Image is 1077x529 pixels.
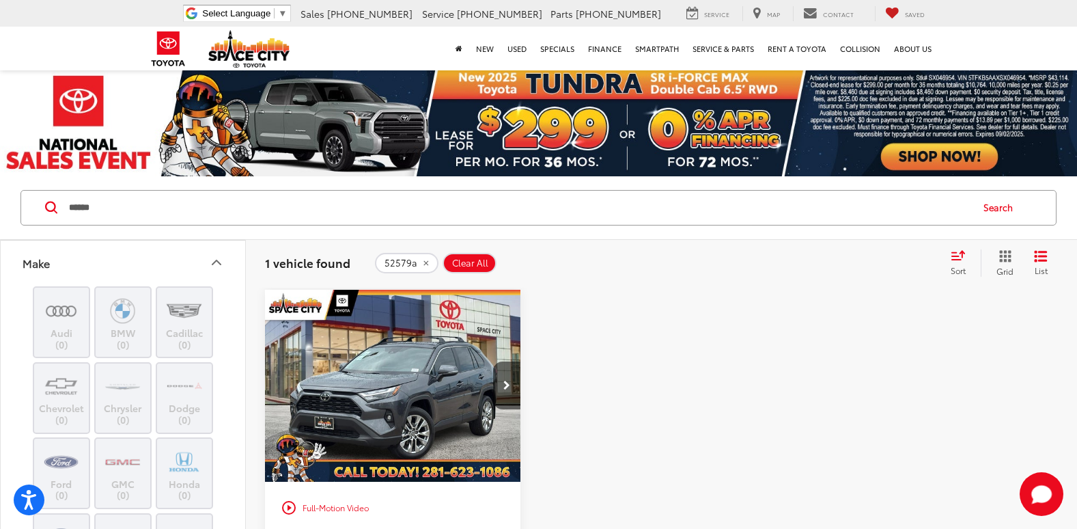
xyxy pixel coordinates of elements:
div: 2025 Toyota RAV4 XLE Premium 0 [264,290,522,482]
input: Search by Make, Model, or Keyword [68,191,970,224]
button: Select sort value [944,249,981,277]
label: Chevrolet (0) [34,370,89,426]
label: Cadillac (0) [157,295,212,350]
label: GMC (0) [96,446,151,501]
a: Map [742,6,790,21]
a: Service [676,6,740,21]
img: Space City Toyota in Humble, TX) [42,446,80,478]
span: Contact [823,10,854,18]
button: Toggle Chat Window [1020,472,1063,516]
a: Finance [581,27,628,70]
span: 1 vehicle found [265,254,350,271]
img: Space City Toyota in Humble, TX) [165,295,203,327]
a: 2025 Toyota RAV4 XLE PREM FWD SUV2025 Toyota RAV4 XLE PREM FWD SUV2025 Toyota RAV4 XLE PREM FWD S... [264,290,522,482]
label: Honda (0) [157,446,212,501]
span: Grid [996,265,1013,277]
a: Collision [833,27,887,70]
a: Select Language​ [202,8,287,18]
span: Clear All [452,258,488,269]
label: Chrysler (0) [96,370,151,426]
label: BMW (0) [96,295,151,350]
div: Make [23,256,50,269]
img: Space City Toyota in Humble, TX) [104,446,141,478]
button: remove 52579a [375,253,438,273]
a: Contact [793,6,864,21]
svg: Start Chat [1020,472,1063,516]
span: Map [767,10,780,18]
a: Service & Parts [686,27,761,70]
span: List [1034,264,1048,276]
img: Toyota [143,27,194,71]
img: Space City Toyota in Humble, TX) [165,446,203,478]
img: 2025 Toyota RAV4 XLE PREM FWD SUV [264,290,522,483]
a: About Us [887,27,938,70]
a: SmartPath [628,27,686,70]
label: Ford (0) [34,446,89,501]
a: Home [449,27,469,70]
span: Sort [951,264,966,276]
button: Search [970,191,1033,225]
button: MakeMake [1,241,247,285]
img: Space City Toyota [208,30,290,68]
span: [PHONE_NUMBER] [576,7,661,21]
span: [PHONE_NUMBER] [327,7,412,21]
img: Space City Toyota in Humble, TX) [42,370,80,403]
span: 52579a [384,258,417,269]
button: List View [1024,249,1058,277]
span: Sales [300,7,324,21]
span: Select Language [202,8,270,18]
a: Specials [533,27,581,70]
img: Space City Toyota in Humble, TX) [42,295,80,327]
span: ▼ [278,8,287,18]
span: Parts [550,7,573,21]
button: Clear All [443,253,496,273]
span: [PHONE_NUMBER] [457,7,542,21]
label: Audi (0) [34,295,89,350]
button: Next image [493,362,520,409]
a: New [469,27,501,70]
button: Grid View [981,249,1024,277]
span: Saved [905,10,925,18]
span: Service [422,7,454,21]
a: My Saved Vehicles [875,6,935,21]
div: Make [208,254,225,271]
a: Used [501,27,533,70]
img: Space City Toyota in Humble, TX) [104,295,141,327]
label: Dodge (0) [157,370,212,426]
img: Space City Toyota in Humble, TX) [104,370,141,403]
a: Rent a Toyota [761,27,833,70]
span: ​ [274,8,275,18]
span: Service [704,10,729,18]
img: Space City Toyota in Humble, TX) [165,370,203,403]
